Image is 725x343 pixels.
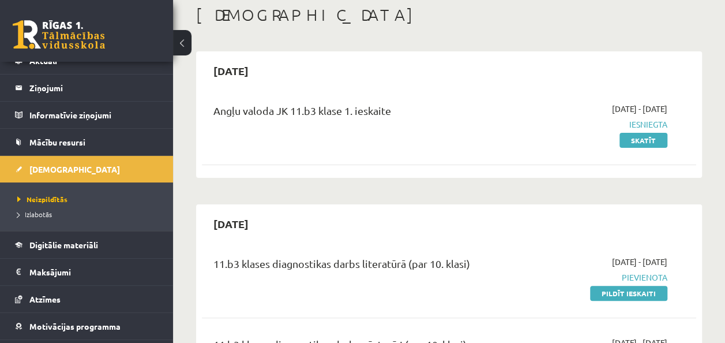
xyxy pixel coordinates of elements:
[29,240,98,250] span: Digitālie materiāli
[15,102,159,128] a: Informatīvie ziņojumi
[15,259,159,285] a: Maksājumi
[15,156,159,182] a: [DEMOGRAPHIC_DATA]
[528,271,667,284] span: Pievienota
[213,103,510,124] div: Angļu valoda JK 11.b3 klase 1. ieskaite
[17,194,161,204] a: Neizpildītās
[590,286,667,301] a: Pildīt ieskaiti
[202,210,260,237] h2: [DATE]
[17,209,161,219] a: Izlabotās
[619,133,667,148] a: Skatīt
[13,20,105,49] a: Rīgas 1. Tālmācības vidusskola
[15,313,159,340] a: Motivācijas programma
[17,210,52,219] span: Izlabotās
[17,195,67,204] span: Neizpildītās
[15,74,159,101] a: Ziņojumi
[196,5,702,25] h1: [DEMOGRAPHIC_DATA]
[29,321,121,331] span: Motivācijas programma
[202,57,260,84] h2: [DATE]
[15,232,159,258] a: Digitālie materiāli
[29,164,120,174] span: [DEMOGRAPHIC_DATA]
[612,103,667,115] span: [DATE] - [DATE]
[213,256,510,277] div: 11.b3 klases diagnostikas darbs literatūrā (par 10. klasi)
[15,129,159,155] a: Mācību resursi
[612,256,667,268] span: [DATE] - [DATE]
[29,137,85,147] span: Mācību resursi
[15,286,159,312] a: Atzīmes
[29,74,159,101] legend: Ziņojumi
[29,102,159,128] legend: Informatīvie ziņojumi
[29,259,159,285] legend: Maksājumi
[29,294,61,304] span: Atzīmes
[528,118,667,131] span: Iesniegta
